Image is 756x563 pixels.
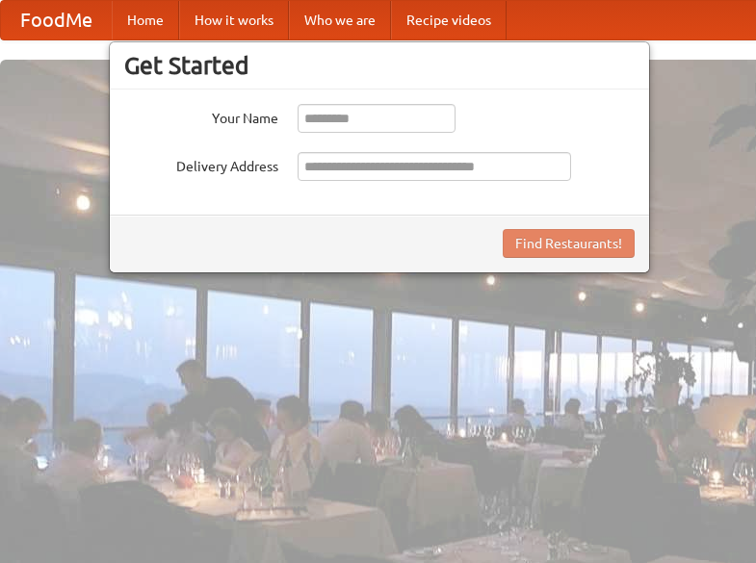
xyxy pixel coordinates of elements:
[124,104,278,128] label: Your Name
[1,1,112,39] a: FoodMe
[124,152,278,176] label: Delivery Address
[179,1,289,39] a: How it works
[391,1,507,39] a: Recipe videos
[124,51,635,80] h3: Get Started
[112,1,179,39] a: Home
[289,1,391,39] a: Who we are
[503,229,635,258] button: Find Restaurants!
